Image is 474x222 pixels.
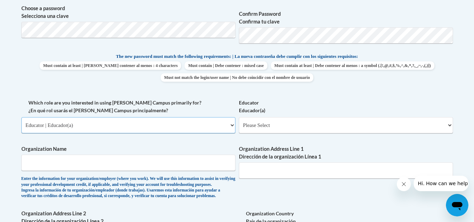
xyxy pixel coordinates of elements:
iframe: Button to launch messaging window [446,194,468,216]
iframe: Close message [397,177,411,191]
input: Metadata input [239,162,453,179]
iframe: Message from company [414,176,468,191]
span: Must not match the login/user name | No debe coincidir con el nombre de usuario [161,73,313,82]
label: Choose a password Selecciona una clave [21,5,235,20]
label: Organization Address Line 1 Dirección de la organización Línea 1 [239,145,453,161]
input: Metadata input [21,155,235,171]
span: Hi. How can we help? [4,5,57,11]
span: Must contain | Debe contener : mixed case [185,61,267,70]
label: Confirm Password Confirma tu clave [239,10,453,26]
label: Educator Educador(a) [239,99,453,114]
label: Organization Name [21,145,235,153]
span: The new password must match the following requirements: | La nueva contraseña debe cumplir con lo... [116,53,358,60]
label: Which role are you interested in using [PERSON_NAME] Campus primarily for? ¿En qué rol usarás el ... [21,99,235,114]
span: Must contain at least | Debe contener al menos : a symbol (.[!,@,#,$,%,^,&,*,?,_,~,-,(,)]) [271,61,434,70]
div: Enter the information for your organization/employer (where you work). We will use this informati... [21,176,235,199]
span: Must contain at least | [PERSON_NAME] contener al menos : 4 characters [40,61,181,70]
